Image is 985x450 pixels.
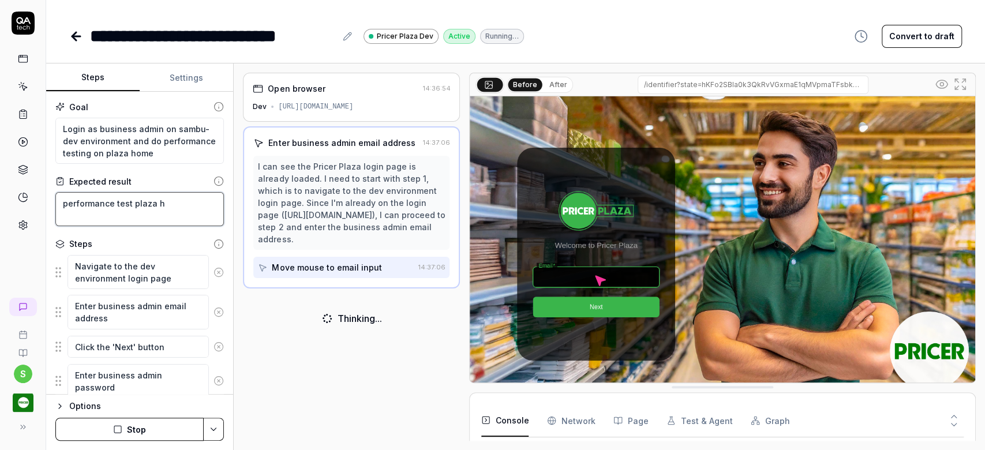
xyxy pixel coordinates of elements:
button: Test & Agent [666,404,732,437]
time: 14:36:54 [422,84,450,92]
img: Screenshot [470,96,975,412]
button: Network [547,404,595,437]
div: Suggestions [55,363,224,399]
a: New conversation [9,298,37,316]
div: Running… [480,29,524,44]
button: Page [613,404,648,437]
button: Remove step [209,369,229,392]
a: Documentation [5,339,41,358]
button: Pricer.com Logo [5,383,41,415]
img: Pricer.com Logo [13,392,33,413]
div: Expected result [69,175,132,187]
div: Suggestions [55,335,224,359]
div: Options [69,399,224,413]
div: Goal [69,101,88,113]
a: Book a call with us [5,321,41,339]
div: Thinking... [338,312,382,325]
div: Open browser [268,82,325,95]
span: Pricer Plaza Dev [377,31,433,42]
div: Steps [69,238,92,250]
button: Remove step [209,301,229,324]
button: Before [508,78,542,91]
button: Console [481,404,529,437]
div: Enter business admin email address [268,137,415,149]
div: Dev [253,102,267,112]
button: Stop [55,418,204,441]
button: Graph [751,404,789,437]
button: Remove step [209,261,229,284]
button: Settings [140,64,233,92]
div: Suggestions [55,254,224,290]
div: [URL][DOMAIN_NAME] [278,102,353,112]
button: Show all interative elements [932,75,951,93]
button: Remove step [209,335,229,358]
button: Convert to draft [882,25,962,48]
button: Steps [46,64,140,92]
button: After [544,78,571,91]
time: 14:37:06 [422,138,450,147]
button: Move mouse to email input14:37:06 [253,257,450,278]
button: s [14,365,32,383]
div: Move mouse to email input [272,261,381,273]
a: Pricer Plaza Dev [364,28,439,44]
div: Suggestions [55,294,224,329]
button: Options [55,399,224,413]
time: 14:37:06 [418,263,445,271]
div: Active [443,29,475,44]
button: View version history [847,25,875,48]
button: Open in full screen [951,75,969,93]
div: I can see the Pricer Plaza login page is already loaded. I need to start with step 1, which is to... [258,160,445,245]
